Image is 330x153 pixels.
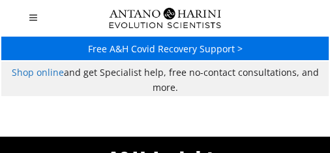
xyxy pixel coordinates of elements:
[88,42,243,55] a: Free A&H Covid Recovery Support >
[104,1,226,35] img: Logo
[12,66,64,78] a: Shop online
[64,66,319,93] span: and get Specialist help, free no-contact consultations, and more.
